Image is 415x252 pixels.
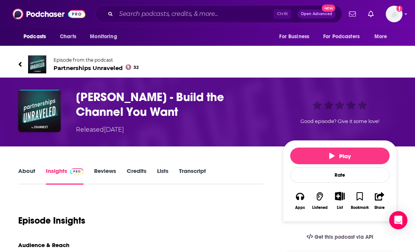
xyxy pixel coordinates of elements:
div: Search podcasts, credits, & more... [95,5,342,23]
img: User Profile [386,6,402,22]
span: Charts [60,31,76,42]
div: List [337,205,343,210]
input: Search podcasts, credits, & more... [116,8,274,20]
div: Share [374,205,385,210]
button: Show profile menu [386,6,402,22]
a: Partnerships UnraveledEpisode from the podcastPartnerships Unraveled32 [18,55,207,73]
a: Reviews [94,167,116,185]
a: Show notifications dropdown [365,8,377,20]
span: Ctrl K [274,9,291,19]
button: open menu [369,30,397,44]
span: New [322,5,335,12]
button: Show More Button [332,192,347,200]
img: Podchaser - Follow, Share and Rate Podcasts [13,7,85,21]
img: Partnerships Unraveled [28,55,46,73]
button: Listened [310,187,330,215]
button: Open AdvancedNew [297,9,336,19]
a: Transcript [179,167,206,185]
button: open menu [85,30,127,44]
a: Charts [55,30,81,44]
button: Play [290,148,390,164]
button: open menu [274,30,319,44]
button: open menu [318,30,371,44]
img: Michelle Hodges - Build the Channel You Want [18,90,61,132]
a: Lists [157,167,168,185]
div: Open Intercom Messenger [389,211,407,229]
h3: Michelle Hodges - Build the Channel You Want [76,90,271,119]
a: Show notifications dropdown [346,8,359,20]
button: Bookmark [350,187,369,215]
span: 32 [134,66,139,69]
h1: Episode Insights [18,215,85,226]
div: Bookmark [351,205,369,210]
button: Share [370,187,390,215]
button: open menu [18,30,56,44]
div: Rate [290,167,390,183]
span: Open Advanced [301,12,332,16]
div: Show More ButtonList [330,187,350,215]
a: Get this podcast via API [300,228,379,246]
svg: Add a profile image [396,6,402,12]
span: Good episode? Give it some love! [300,118,379,124]
span: Partnerships Unraveled [53,64,139,72]
a: InsightsPodchaser Pro [46,167,83,185]
span: Logged in as AlkaNara [386,6,402,22]
h3: Audience & Reach [18,241,69,249]
div: Released [DATE] [76,125,124,134]
span: Monitoring [90,31,117,42]
img: Podchaser Pro [70,168,83,174]
a: Credits [127,167,146,185]
button: Apps [290,187,310,215]
span: More [374,31,387,42]
span: For Business [279,31,309,42]
div: Listened [312,205,328,210]
span: For Podcasters [323,31,360,42]
div: Apps [295,205,305,210]
span: Episode from the podcast [53,57,139,63]
span: Play [329,152,351,160]
span: Podcasts [24,31,46,42]
a: About [18,167,35,185]
span: Get this podcast via API [314,234,373,240]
